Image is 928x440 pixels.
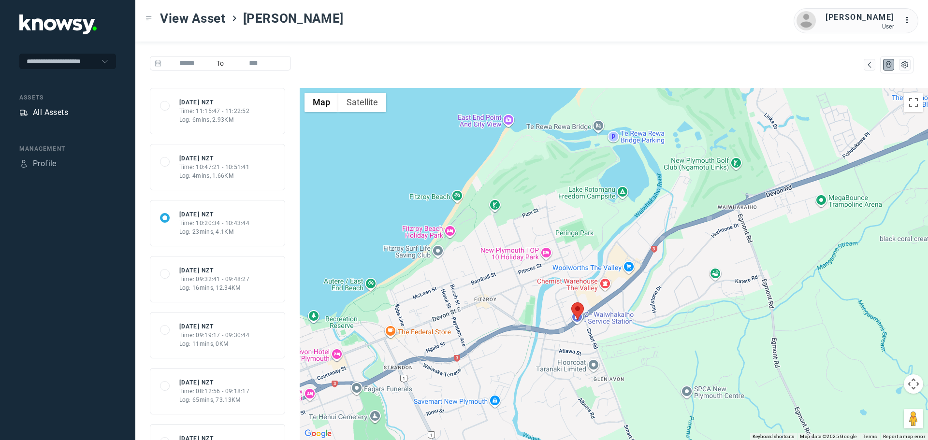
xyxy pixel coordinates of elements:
button: Show street map [304,93,338,112]
div: Log: 23mins, 4.1KM [179,227,250,236]
div: [DATE] NZT [179,210,250,219]
div: Log: 16mins, 12.34KM [179,284,250,292]
span: To [213,56,228,71]
div: [DATE] NZT [179,378,250,387]
div: Time: 09:19:17 - 09:30:44 [179,331,250,340]
div: Log: 4mins, 1.66KM [179,171,250,180]
button: Toggle fullscreen view [904,93,923,112]
div: : [904,14,915,26]
div: Time: 10:20:34 - 10:43:44 [179,219,250,227]
a: Open this area in Google Maps (opens a new window) [302,427,334,440]
a: AssetsAll Assets [19,107,68,118]
a: Terms (opens in new tab) [863,434,877,439]
img: avatar.png [797,11,816,30]
div: [PERSON_NAME] [826,12,894,23]
a: ProfileProfile [19,158,57,170]
div: Assets [19,93,116,102]
div: Map [865,60,874,69]
img: Application Logo [19,14,97,34]
div: [DATE] NZT [179,322,250,331]
div: Assets [19,108,28,117]
div: User [826,23,894,30]
tspan: ... [904,16,914,24]
img: Google [302,427,334,440]
div: [DATE] NZT [179,154,250,163]
div: Log: 65mins, 73.13KM [179,396,250,404]
div: [DATE] NZT [179,98,250,107]
div: Toggle Menu [145,15,152,22]
div: [DATE] NZT [179,266,250,275]
span: Map data ©2025 Google [800,434,856,439]
div: Management [19,144,116,153]
div: Log: 11mins, 0KM [179,340,250,348]
button: Drag Pegman onto the map to open Street View [904,409,923,428]
div: : [904,14,915,28]
div: Time: 08:12:56 - 09:18:17 [179,387,250,396]
span: [PERSON_NAME] [243,10,344,27]
div: Time: 11:15:47 - 11:22:52 [179,107,250,115]
div: List [900,60,909,69]
a: Report a map error [883,434,925,439]
div: All Assets [33,107,68,118]
span: View Asset [160,10,226,27]
button: Show satellite imagery [338,93,386,112]
div: Profile [19,159,28,168]
button: Map camera controls [904,374,923,394]
div: Time: 09:32:41 - 09:48:27 [179,275,250,284]
div: Log: 6mins, 2.93KM [179,115,250,124]
div: Time: 10:47:21 - 10:51:41 [179,163,250,171]
div: Profile [33,158,57,170]
div: > [231,14,238,22]
button: Keyboard shortcuts [753,433,794,440]
div: Map [884,60,893,69]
